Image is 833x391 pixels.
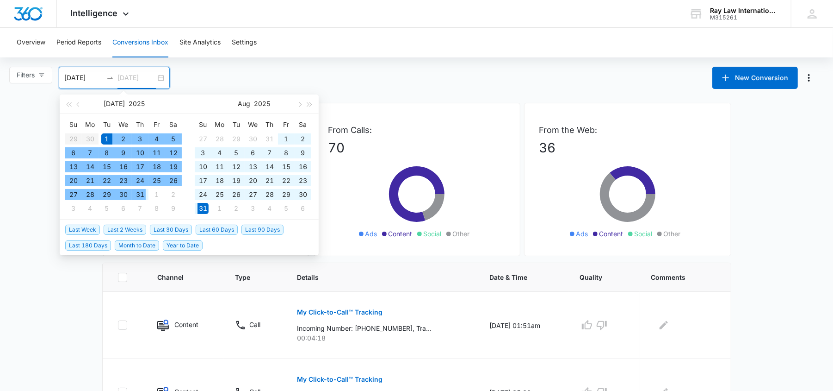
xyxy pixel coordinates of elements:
div: 19 [231,175,242,186]
td: 2025-07-08 [99,146,115,160]
span: swap-right [106,74,114,82]
td: 2025-07-04 [148,132,165,146]
div: 1 [151,189,162,200]
td: 2025-07-12 [165,146,182,160]
div: 4 [264,203,275,214]
div: 8 [151,203,162,214]
div: 8 [281,147,292,158]
td: 2025-08-18 [211,174,228,188]
div: 27 [247,189,259,200]
td: 2025-07-13 [65,160,82,174]
td: 2025-08-29 [278,188,295,202]
td: 2025-08-12 [228,160,245,174]
span: Month to Date [115,240,159,251]
div: 14 [85,161,96,172]
p: From Calls: [328,124,505,136]
th: Th [261,117,278,132]
td: 2025-07-30 [245,132,261,146]
td: 2025-08-22 [278,174,295,188]
th: We [115,117,132,132]
td: 2025-08-05 [228,146,245,160]
span: Ads [576,229,588,239]
td: 2025-08-17 [195,174,211,188]
div: 13 [247,161,259,172]
td: 2025-07-11 [148,146,165,160]
button: Edit Comments [656,318,671,333]
td: 2025-08-03 [195,146,211,160]
th: Fr [278,117,295,132]
td: 2025-08-14 [261,160,278,174]
span: Date & Time [489,272,544,282]
span: Social [424,229,442,239]
span: Quality [580,272,615,282]
div: 11 [151,147,162,158]
td: 2025-07-17 [132,160,148,174]
td: 2025-07-27 [65,188,82,202]
p: My Click-to-Call™ Tracking [297,376,383,383]
span: Channel [157,272,199,282]
div: 27 [68,189,79,200]
td: 2025-08-06 [115,202,132,215]
span: Last 90 Days [241,225,284,235]
p: Incoming Number: [PHONE_NUMBER], Tracking Number: [PHONE_NUMBER], Ring To: [PHONE_NUMBER], Caller... [297,323,432,333]
div: 2 [118,133,129,145]
button: Settings [232,28,257,57]
td: 2025-08-03 [65,202,82,215]
td: 2025-09-05 [278,202,295,215]
td: 2025-08-01 [278,132,295,146]
td: 2025-07-21 [82,174,99,188]
p: Call [249,320,260,329]
span: Comments [651,272,702,282]
div: 28 [214,133,225,145]
div: 14 [264,161,275,172]
span: Type [235,272,262,282]
div: 31 [197,203,209,214]
div: 26 [168,175,179,186]
div: 18 [151,161,162,172]
td: 2025-07-24 [132,174,148,188]
td: 2025-08-11 [211,160,228,174]
p: From the Web: [539,124,716,136]
td: 2025-07-14 [82,160,99,174]
button: Site Analytics [179,28,221,57]
td: 2025-07-28 [82,188,99,202]
td: 2025-09-01 [211,202,228,215]
div: 30 [247,133,259,145]
div: 8 [101,147,112,158]
div: 3 [197,147,209,158]
span: Other [453,229,470,239]
button: Aug [238,95,250,113]
div: 17 [135,161,146,172]
th: Fr [148,117,165,132]
p: Content [174,320,198,329]
td: 2025-08-05 [99,202,115,215]
button: Conversions Inbox [112,28,168,57]
td: 2025-07-05 [165,132,182,146]
div: 6 [247,147,259,158]
div: 15 [101,161,112,172]
span: Year to Date [163,240,203,251]
button: Filters [9,67,52,83]
td: 2025-07-22 [99,174,115,188]
div: 3 [135,133,146,145]
button: [DATE] [104,95,125,113]
span: Content [389,229,413,239]
td: 2025-07-30 [115,188,132,202]
p: 00:04:18 [297,333,467,343]
td: 2025-08-08 [278,146,295,160]
div: 28 [264,189,275,200]
div: 4 [85,203,96,214]
td: 2025-08-04 [211,146,228,160]
th: Mo [211,117,228,132]
td: 2025-09-04 [261,202,278,215]
div: 5 [231,147,242,158]
div: account id [710,14,777,21]
div: 3 [247,203,259,214]
p: 70 [328,138,505,158]
td: 2025-07-02 [115,132,132,146]
span: Last 60 Days [196,225,238,235]
div: 1 [281,133,292,145]
div: 25 [151,175,162,186]
div: 4 [214,147,225,158]
th: Su [195,117,211,132]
